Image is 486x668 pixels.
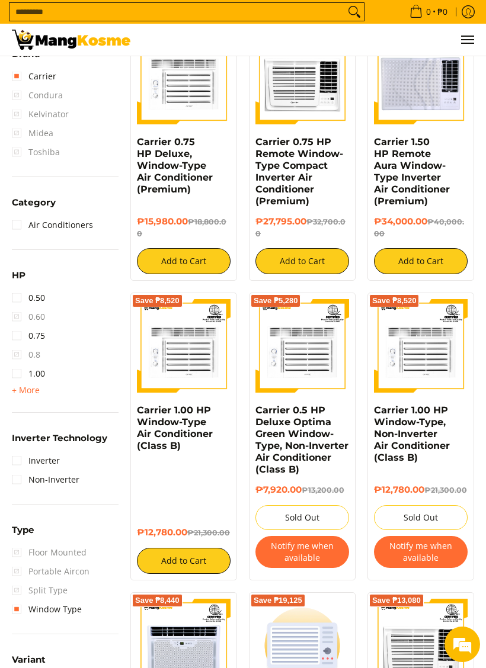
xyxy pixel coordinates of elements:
span: Type [12,525,34,534]
span: • [406,5,451,18]
span: 0.60 [12,307,45,326]
div: Minimize live chat window [194,6,223,34]
button: Add to Cart [137,248,231,274]
img: Bodega Sale Aircon l Mang Kosme: Home Appliances Warehouse Sale Window Type | Page 2 [12,30,130,50]
button: Notify me when available [255,536,349,568]
button: Add to Cart [374,248,468,274]
summary: Open [12,198,56,216]
div: Leave a message [62,66,199,82]
span: Variant [12,655,46,664]
button: Sold Out [374,505,468,530]
img: Carrier 0.5 HP Deluxe Optima Green Window-Type, Non-Inverter Air Conditioner (Class B) [255,299,349,393]
span: Brand [12,49,40,58]
del: ₱21,300.00 [424,486,467,494]
span: Toshiba [12,143,60,162]
img: Carrier 1.00 HP Window-Type Air Conditioner (Class B) [137,299,231,393]
del: ₱18,800.00 [137,217,226,238]
span: HP [12,271,25,280]
span: We are offline. Please leave us a message. [25,149,207,269]
span: Category [12,198,56,207]
ul: Customer Navigation [142,24,474,56]
a: Carrier 0.75 HP Deluxe, Window-Type Air Conditioner (Premium) [137,136,213,195]
summary: Open [12,433,107,451]
textarea: Type your message and click 'Submit' [6,323,226,365]
a: Inverter [12,451,60,470]
summary: Open [12,383,40,397]
span: 0 [424,8,433,16]
span: Inverter Technology [12,433,107,442]
button: Notify me when available [374,536,468,568]
a: Carrier 0.5 HP Deluxe Optima Green Window-Type, Non-Inverter Air Conditioner (Class B) [255,404,348,475]
span: Split Type [12,581,68,600]
span: Kelvinator [12,105,69,124]
span: Portable Aircon [12,562,89,581]
h6: ₱12,780.00 [374,484,468,496]
del: ₱32,700.00 [255,217,346,238]
summary: Open [12,525,34,543]
button: Menu [460,24,474,56]
span: Save ₱13,080 [372,597,421,604]
img: Carrier 1.00 HP Window-Type, Non-Inverter Air Conditioner (Class B) [374,299,468,393]
span: Save ₱8,440 [135,597,180,604]
a: Carrier 1.00 HP Window-Type, Non-Inverter Air Conditioner (Class B) [374,404,450,463]
h6: ₱34,000.00 [374,216,468,240]
span: Save ₱8,520 [135,297,180,304]
h6: ₱12,780.00 [137,527,231,539]
a: Carrier 1.00 HP Window-Type Air Conditioner (Class B) [137,404,213,451]
button: Sold Out [255,505,349,530]
del: ₱40,000.00 [374,217,464,238]
a: Air Conditioners [12,216,93,235]
span: Save ₱8,520 [372,297,417,304]
a: Window Type [12,600,82,619]
button: Search [345,3,364,21]
span: ₱0 [436,8,449,16]
button: Add to Cart [255,248,349,274]
span: 0.8 [12,345,40,364]
h6: ₱15,980.00 [137,216,231,240]
span: Save ₱19,125 [254,597,302,604]
h6: ₱27,795.00 [255,216,349,240]
img: Carrier 0.75 HP Deluxe, Window-Type Air Conditioner (Premium) [137,31,231,124]
nav: Main Menu [142,24,474,56]
button: Add to Cart [137,548,231,574]
a: Non-Inverter [12,470,79,489]
em: Submit [174,365,215,381]
a: 0.75 [12,326,45,345]
span: Midea [12,124,53,143]
span: Save ₱5,280 [254,297,298,304]
h6: ₱7,920.00 [255,484,349,496]
del: ₱13,200.00 [302,486,344,494]
summary: Open [12,49,40,67]
span: + More [12,386,40,395]
a: Carrier 1.50 HP Remote Aura Window-Type Inverter Air Conditioner (Premium) [374,136,450,207]
img: Carrier 0.75 HP Remote Window-Type Compact Inverter Air Conditioner (Premium) [255,31,349,124]
span: Condura [12,86,63,105]
a: 0.50 [12,288,45,307]
del: ₱21,300.00 [187,528,230,537]
a: Carrier 0.75 HP Remote Window-Type Compact Inverter Air Conditioner (Premium) [255,136,343,207]
a: Carrier [12,67,56,86]
img: Carrier 1.50 HP Remote Aura Window-Type Inverter Air Conditioner (Premium) [374,31,468,124]
a: 1.00 [12,364,45,383]
summary: Open [12,271,25,288]
span: Floor Mounted [12,543,87,562]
